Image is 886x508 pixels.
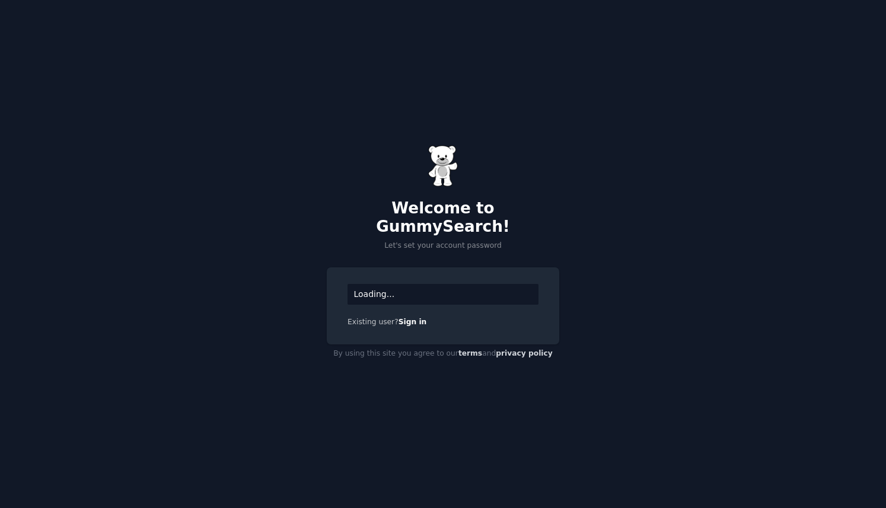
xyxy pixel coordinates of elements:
[327,241,559,251] p: Let's set your account password
[458,349,482,357] a: terms
[428,145,458,187] img: Gummy Bear
[348,318,399,326] span: Existing user?
[496,349,553,357] a: privacy policy
[348,284,538,305] div: Loading...
[327,199,559,237] h2: Welcome to GummySearch!
[399,318,427,326] a: Sign in
[327,344,559,363] div: By using this site you agree to our and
